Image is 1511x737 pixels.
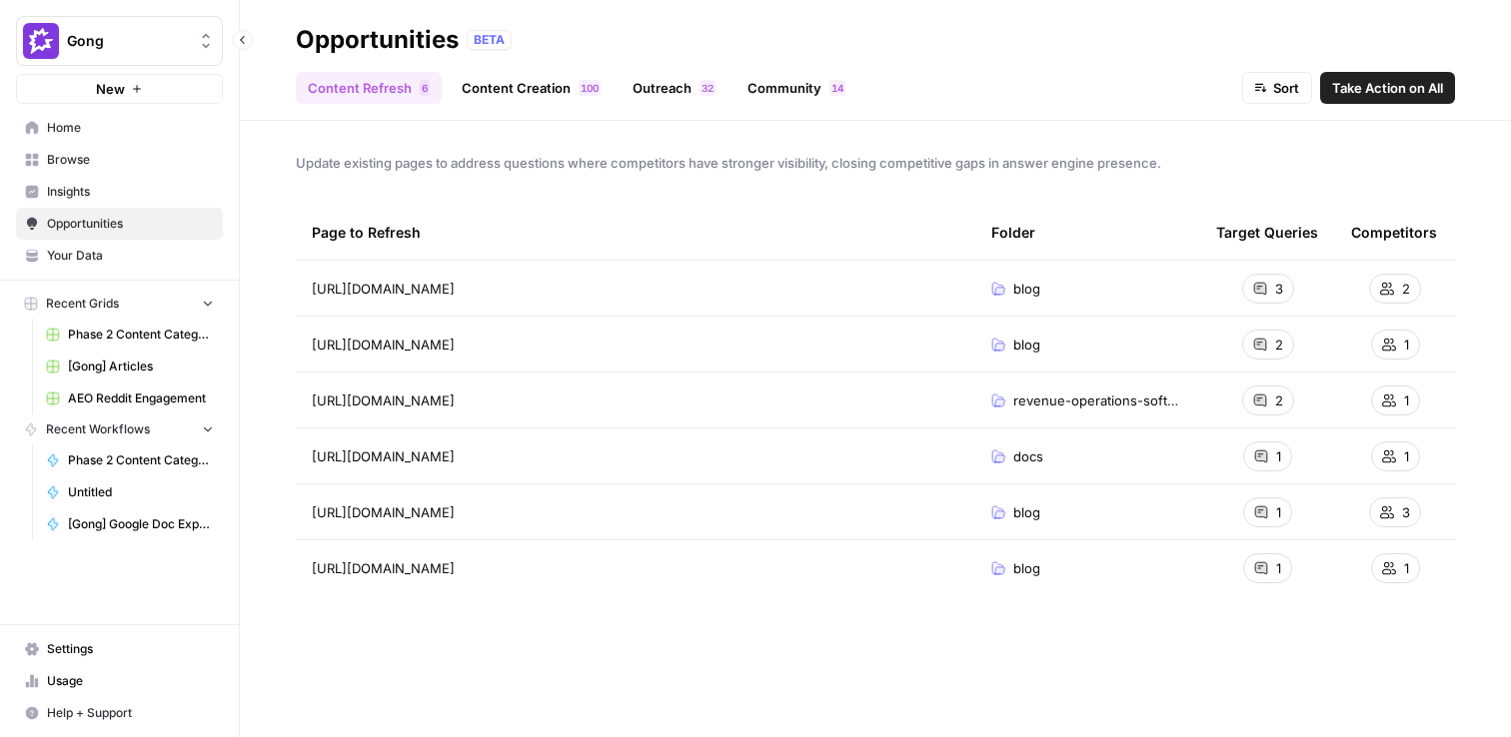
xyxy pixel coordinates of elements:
span: Insights [47,183,214,201]
span: 6 [422,80,428,96]
span: 1 [1404,335,1409,355]
a: AEO Reddit Engagement [37,382,223,414]
span: 2 [1275,390,1283,410]
span: Recent Grids [46,295,119,313]
a: Outreach32 [621,72,728,104]
span: Help + Support [47,704,214,722]
a: Insights [16,176,223,208]
div: BETA [467,30,512,50]
span: [Gong] Articles [68,358,214,375]
span: [URL][DOMAIN_NAME] [312,558,455,578]
span: 2 [1402,279,1410,299]
span: 1 [831,80,837,96]
span: 1 [581,80,587,96]
span: [URL][DOMAIN_NAME] [312,390,455,410]
a: Usage [16,665,223,697]
span: 4 [837,80,843,96]
button: Recent Workflows [16,414,223,444]
button: Take Action on All [1320,72,1455,104]
div: 32 [700,80,716,96]
div: 14 [829,80,845,96]
span: 0 [593,80,599,96]
span: Untitled [68,483,214,501]
span: Opportunities [47,215,214,233]
button: Workspace: Gong [16,16,223,66]
span: 3 [702,80,708,96]
span: [Gong] Google Doc Export [68,515,214,533]
a: Your Data [16,240,223,272]
span: Browse [47,151,214,169]
span: Sort [1273,78,1299,98]
span: [URL][DOMAIN_NAME] [312,279,455,299]
span: Usage [47,672,214,690]
span: blog [1013,279,1040,299]
span: Phase 2 Content Categorizer Grid [68,326,214,344]
span: Take Action on All [1332,78,1443,98]
button: Help + Support [16,697,223,729]
span: 1 [1404,446,1409,466]
a: [Gong] Google Doc Export [37,508,223,540]
span: 1 [1404,390,1409,410]
span: 3 [1402,502,1410,522]
span: [URL][DOMAIN_NAME] [312,335,455,355]
span: New [96,79,125,99]
div: 6 [420,80,430,96]
span: 1 [1276,502,1281,522]
span: revenue-operations-software [1013,390,1184,410]
span: [URL][DOMAIN_NAME] [312,446,455,466]
a: Content Creation100 [450,72,613,104]
a: Opportunities [16,208,223,240]
span: 1 [1276,446,1281,466]
span: Settings [47,640,214,658]
span: 1 [1276,558,1281,578]
span: 1 [1404,558,1409,578]
a: Phase 2 Content Categorizer Grid [37,319,223,351]
span: Update existing pages to address questions where competitors have stronger visibility, closing co... [296,153,1455,173]
span: [URL][DOMAIN_NAME] [312,502,455,522]
span: Phase 2 Content Categorizer [68,451,214,469]
div: Page to Refresh [312,205,959,260]
a: Untitled [37,476,223,508]
button: New [16,74,223,104]
a: [Gong] Articles [37,351,223,382]
span: Recent Workflows [46,420,150,438]
div: 100 [579,80,601,96]
span: AEO Reddit Engagement [68,389,214,407]
span: docs [1013,446,1043,466]
a: Content Refresh6 [296,72,442,104]
img: Gong Logo [23,23,59,59]
a: Phase 2 Content Categorizer [37,444,223,476]
span: 2 [708,80,714,96]
a: Home [16,112,223,144]
div: Folder [991,205,1035,260]
div: Opportunities [296,24,459,56]
span: 3 [1275,279,1283,299]
div: Competitors [1351,205,1437,260]
span: blog [1013,558,1040,578]
span: Your Data [47,247,214,265]
a: Browse [16,144,223,176]
span: 0 [587,80,593,96]
div: Target Queries [1216,205,1318,260]
span: blog [1013,502,1040,522]
span: Home [47,119,214,137]
span: Gong [67,31,188,51]
button: Recent Grids [16,289,223,319]
button: Sort [1242,72,1312,104]
a: Community14 [736,72,857,104]
span: blog [1013,335,1040,355]
span: 2 [1275,335,1283,355]
a: Settings [16,633,223,665]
